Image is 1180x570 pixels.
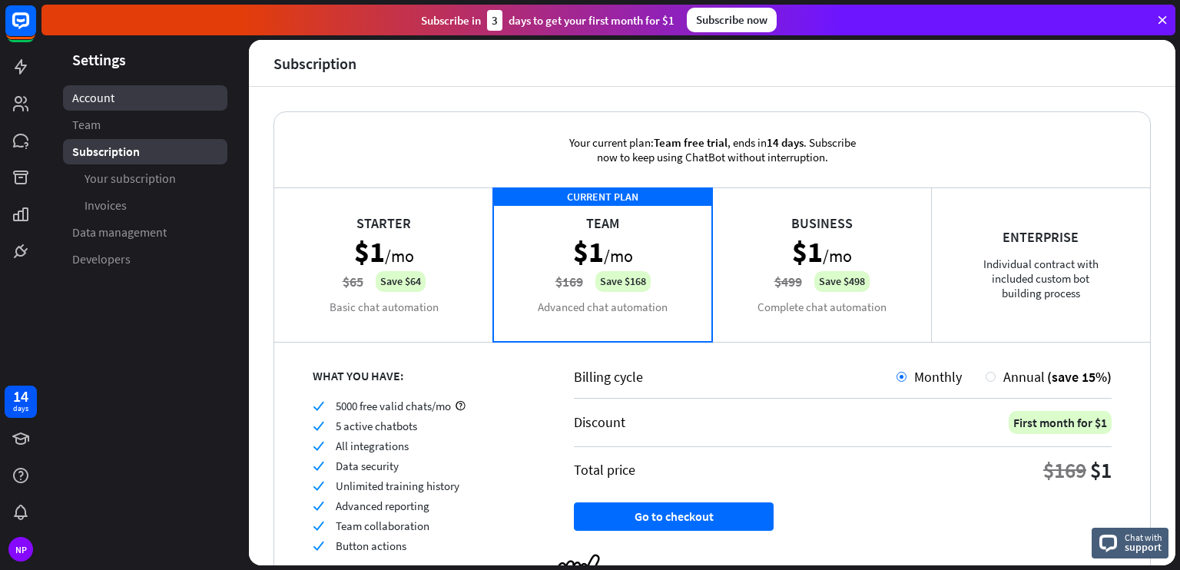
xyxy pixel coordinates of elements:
[313,420,324,432] i: check
[574,461,635,479] div: Total price
[72,90,114,106] span: Account
[336,499,429,513] span: Advanced reporting
[767,135,804,150] span: 14 days
[85,197,127,214] span: Invoices
[313,540,324,552] i: check
[273,55,356,72] div: Subscription
[1003,368,1045,386] span: Annual
[1125,540,1162,554] span: support
[914,368,962,386] span: Monthly
[336,519,429,533] span: Team collaboration
[547,112,877,187] div: Your current plan: , ends in . Subscribe now to keep using ChatBot without interruption.
[72,251,131,267] span: Developers
[1047,368,1112,386] span: (save 15%)
[5,386,37,418] a: 14 days
[654,135,728,150] span: Team free trial
[336,399,451,413] span: 5000 free valid chats/mo
[85,171,176,187] span: Your subscription
[336,419,417,433] span: 5 active chatbots
[63,220,227,245] a: Data management
[1009,411,1112,434] div: First month for $1
[63,166,227,191] a: Your subscription
[63,85,227,111] a: Account
[313,500,324,512] i: check
[72,224,167,240] span: Data management
[63,112,227,138] a: Team
[313,440,324,452] i: check
[487,10,502,31] div: 3
[313,368,535,383] div: WHAT YOU HAVE:
[13,403,28,414] div: days
[63,247,227,272] a: Developers
[72,117,101,133] span: Team
[574,368,897,386] div: Billing cycle
[313,480,324,492] i: check
[1043,456,1086,484] div: $169
[1090,456,1112,484] div: $1
[63,193,227,218] a: Invoices
[13,389,28,403] div: 14
[8,537,33,562] div: NP
[336,479,459,493] span: Unlimited training history
[336,459,399,473] span: Data security
[1125,530,1162,545] span: Chat with
[72,144,140,160] span: Subscription
[336,539,406,553] span: Button actions
[574,502,774,531] button: Go to checkout
[687,8,777,32] div: Subscribe now
[574,413,625,431] div: Discount
[421,10,675,31] div: Subscribe in days to get your first month for $1
[313,400,324,412] i: check
[41,49,249,70] header: Settings
[313,520,324,532] i: check
[313,460,324,472] i: check
[12,6,58,52] button: Open LiveChat chat widget
[336,439,409,453] span: All integrations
